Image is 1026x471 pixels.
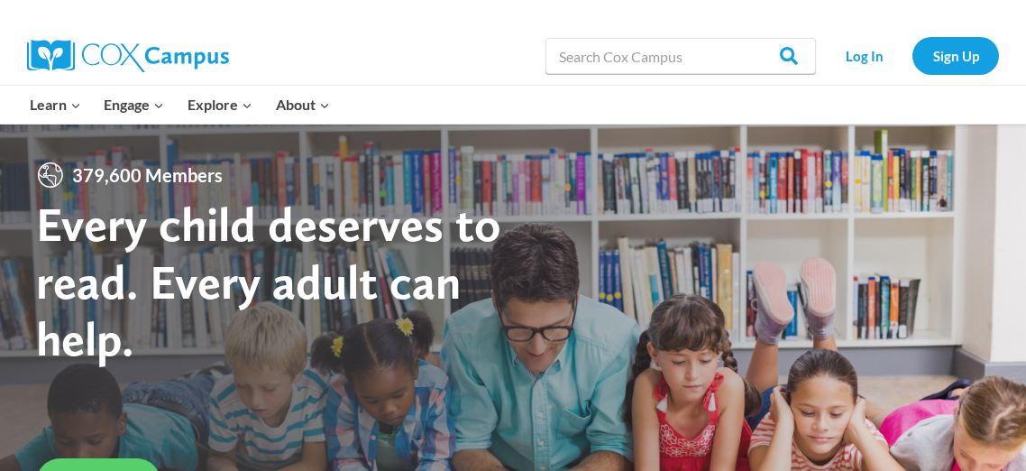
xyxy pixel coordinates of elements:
[825,37,999,74] nav: Secondary Navigation
[65,161,230,189] span: 379,600 Members
[27,40,229,72] img: Cox Campus
[30,93,81,116] span: Learn
[104,93,164,116] span: Engage
[188,93,252,116] span: Explore
[545,38,816,74] input: Search Cox Campus
[36,195,501,367] strong: Every child deserves to read. Every adult can help.
[18,86,341,124] nav: Primary Navigation
[825,37,903,74] a: Log In
[912,37,999,74] a: Sign Up
[276,93,330,116] span: About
